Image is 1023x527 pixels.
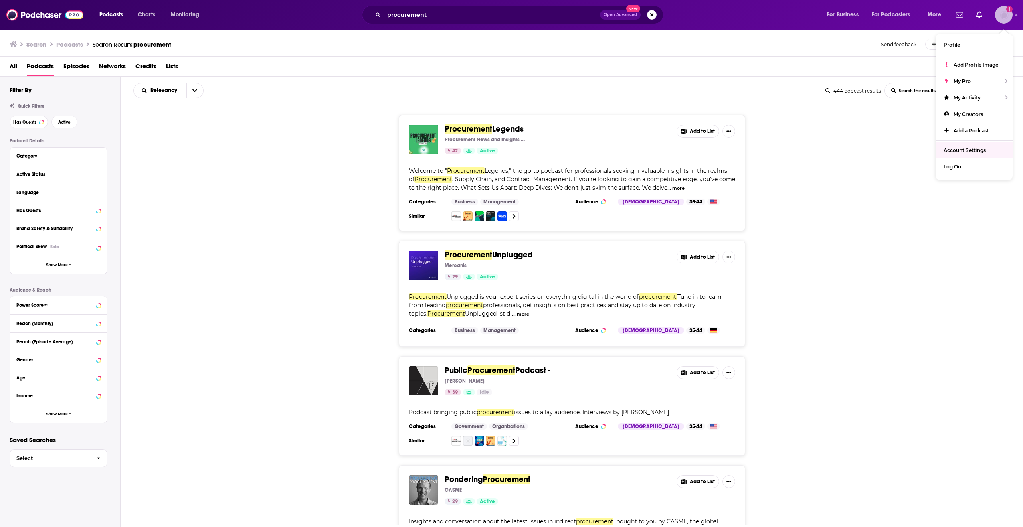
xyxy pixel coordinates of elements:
button: Add to List [677,366,719,379]
a: Show notifications dropdown [973,8,985,22]
img: Procurement Legends [409,125,438,154]
button: Show profile menu [995,6,1013,24]
a: Profile [936,36,1013,53]
button: Language [16,187,101,197]
button: Show More [10,256,107,274]
a: Active [477,274,498,280]
span: Pondering [445,474,483,484]
span: Procurement [445,250,492,260]
span: My Pro [954,78,971,84]
h3: Audience [575,327,611,334]
a: ProcurementLegends [445,125,524,134]
span: 29 [452,498,458,506]
a: Public Procurement Podcast - [409,366,438,395]
a: Search Results:procurement [93,41,171,48]
a: 42 [445,148,461,154]
button: open menu [186,83,203,98]
ul: Show profile menu [936,34,1013,180]
div: Brand Safety & Suitability [16,226,94,231]
img: Inside Procurement [475,211,484,221]
span: Legends [492,124,524,134]
a: PonderingProcurement [445,475,530,484]
a: Management [480,327,519,334]
a: 39 [445,389,461,395]
span: Unplugged ist di [465,310,512,317]
button: Has Guests [16,205,101,215]
span: Public [445,365,467,375]
div: Search Results: [93,41,171,48]
h3: Categories [409,199,445,205]
button: Show More Button [722,251,735,263]
a: Networks [99,60,126,76]
button: Show More Button [722,366,735,379]
a: 29 [445,274,461,280]
span: Idle [480,389,489,397]
button: open menu [134,88,186,93]
span: Podcast - [515,365,550,375]
button: Category [16,151,101,161]
span: Show More [46,412,68,416]
span: Profile [944,42,960,48]
a: Episodes [63,60,89,76]
button: Show More [10,405,107,423]
span: procurement. [639,293,677,300]
p: Saved Searches [10,436,107,444]
span: ... [667,184,671,191]
img: Public Sector Heroes Podcast [475,436,484,446]
a: My Creators [936,106,1013,122]
button: open menu [94,8,133,21]
img: Procurement Innovation [497,436,507,446]
span: For Business [827,9,859,20]
a: Add a Podcast [925,39,980,50]
h3: Similar [409,213,445,219]
p: Audience & Reach [10,287,107,293]
span: Has Guests [13,120,36,124]
button: more [517,311,529,318]
svg: Add a profile image [1006,6,1013,12]
img: The Procurement Revolution 2016 [486,436,495,446]
span: Insights and conversation about the latest issues in indirect [409,518,576,525]
a: Business [451,199,478,205]
a: Podchaser - Follow, Share and Rate Podcasts [6,7,83,22]
span: issues to a lay audience. Interviews by [PERSON_NAME] [514,409,669,416]
div: Reach (Episode Average) [16,339,94,345]
img: I Love Negotiating [451,436,461,446]
h2: Filter By [10,86,32,94]
span: Procurement [409,293,447,300]
span: Add Profile Image [954,62,998,68]
span: Quick Filters [18,103,44,109]
button: Has Guests [10,116,48,128]
span: Procurement [483,474,530,484]
button: open menu [922,8,951,21]
a: Pondering Procurement [409,475,438,505]
div: [DEMOGRAPHIC_DATA] [618,327,684,334]
a: Podcasts [27,60,54,76]
button: open menu [821,8,869,21]
div: 444 podcast results [825,88,881,94]
a: Idle [477,389,492,395]
div: 35-44 [686,327,705,334]
div: [DEMOGRAPHIC_DATA] [618,199,684,205]
span: 39 [452,389,458,397]
span: For Podcasters [872,9,910,20]
div: Power Score™ [16,302,94,308]
h3: Similar [409,438,445,444]
span: Political Skew [16,244,47,249]
a: All [10,60,17,76]
img: CIPS Futures [486,211,495,221]
p: CASME [445,487,462,493]
span: Monitoring [171,9,199,20]
img: CIPS Procurement and Supply Podcast [497,211,507,221]
button: Active [51,116,77,128]
span: ... [512,310,516,317]
div: Language [16,190,95,195]
span: Show More [46,263,68,267]
a: Account Settings [936,142,1013,158]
